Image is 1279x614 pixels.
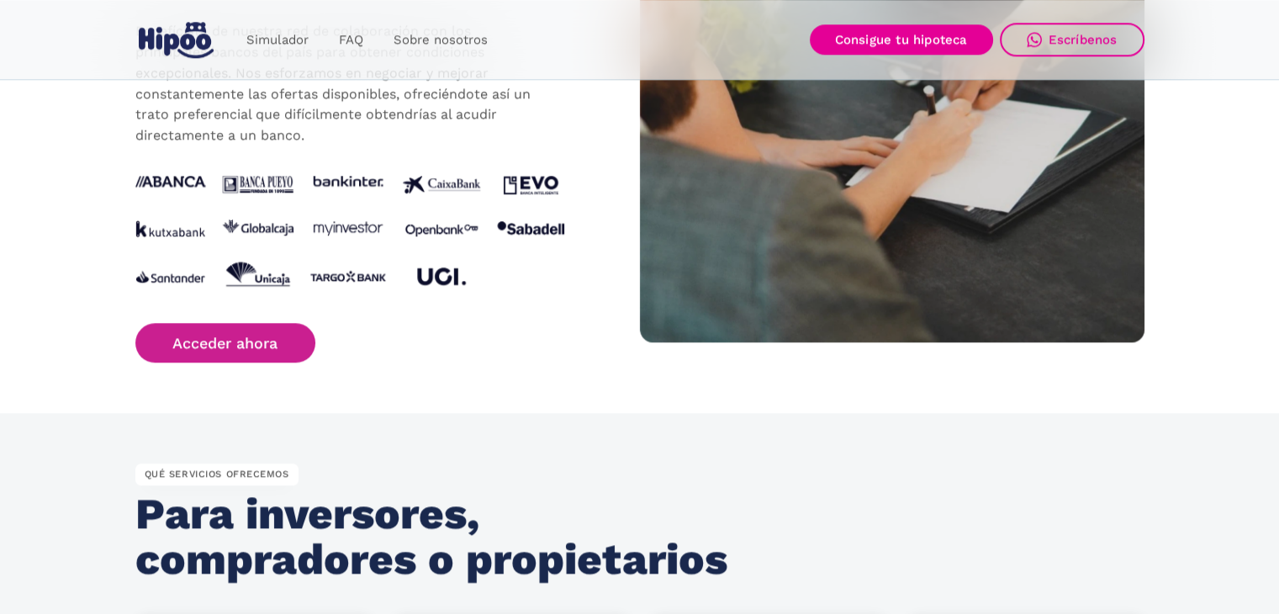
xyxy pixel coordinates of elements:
a: Acceder ahora [135,323,316,363]
a: FAQ [324,24,378,56]
div: Escríbenos [1049,32,1118,47]
a: Simulador [231,24,324,56]
h2: Para inversores, compradores o propietarios [135,491,738,582]
p: Benefíciate de nuestra red de colaboración con los principales bancos del país para obtener condi... [135,21,539,146]
a: home [135,15,218,65]
a: Escríbenos [1000,23,1144,56]
a: Sobre nosotros [378,24,503,56]
a: Consigue tu hipoteca [810,24,993,55]
div: QUÉ SERVICIOS OFRECEMOS [135,463,299,485]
